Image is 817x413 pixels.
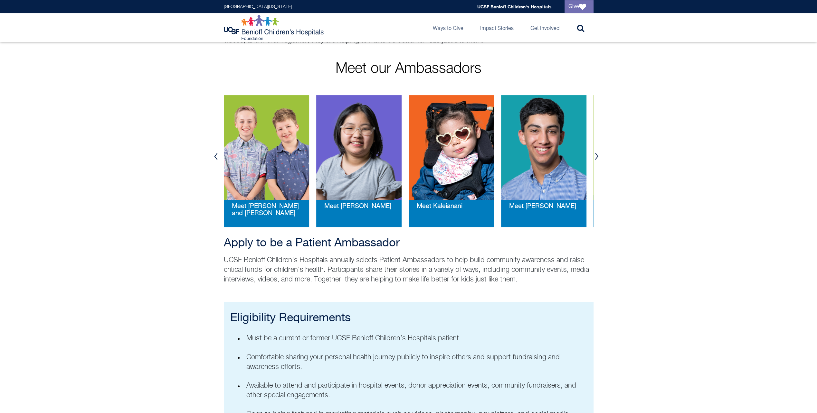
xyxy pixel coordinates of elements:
[592,147,602,166] button: Next
[501,95,586,200] img: dilan-web_0.png
[224,61,594,76] p: Meet our Ambassadors
[230,308,587,325] h2: Eligibility Requirements
[224,237,594,250] h2: Apply to be a Patient Ambassador
[211,147,221,166] button: Previous
[477,4,552,9] a: UCSF Benioff Children's Hospitals
[232,203,301,217] a: Meet [PERSON_NAME] and [PERSON_NAME]
[246,353,584,372] p: Comfortable sharing your personal health journey publicly to inspire others and support fundraisi...
[224,15,325,41] img: Logo for UCSF Benioff Children's Hospitals Foundation
[565,0,594,13] a: Give
[224,255,594,284] p: UCSF Benioff Children's Hospitals annually selects Patient Ambassadors to help build community aw...
[525,13,565,42] a: Get Involved
[246,334,584,343] p: Must be a current or former UCSF Benioff Children’s Hospitals patient.
[232,203,299,217] span: Meet [PERSON_NAME] and [PERSON_NAME]
[324,203,391,210] a: Meet [PERSON_NAME]
[316,95,402,200] img: ashley-web_0.png
[224,5,292,9] a: [GEOGRAPHIC_DATA][US_STATE]
[409,95,494,200] img: kaleiani-web.png
[428,13,469,42] a: Ways to Give
[509,203,576,210] a: Meet [PERSON_NAME]
[475,13,519,42] a: Impact Stories
[246,381,584,400] p: Available to attend and participate in hospital events, donor appreciation events, community fund...
[417,203,462,210] a: Meet Kaleianani
[224,95,309,200] img: teddy-web.png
